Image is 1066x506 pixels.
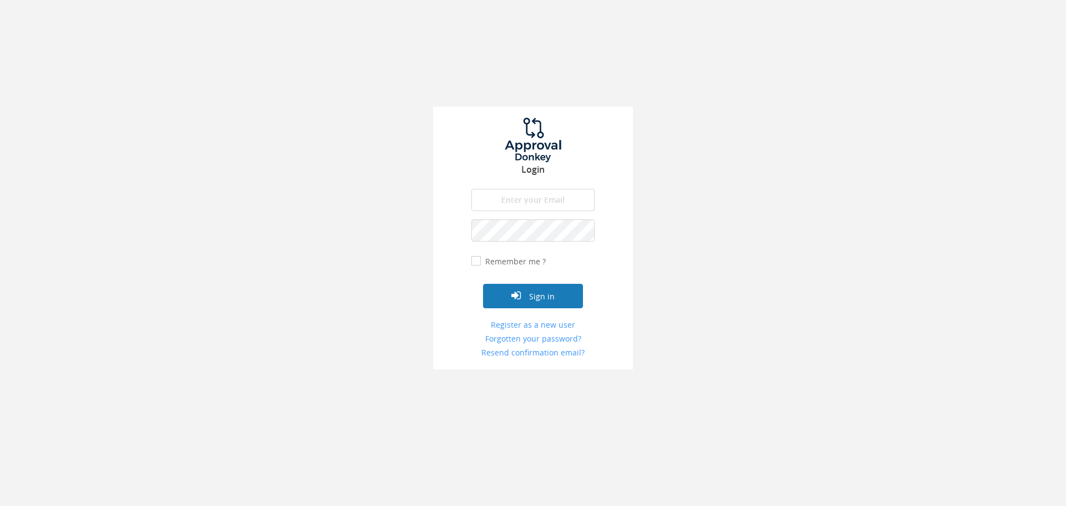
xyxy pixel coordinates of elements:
h3: Login [433,165,633,175]
img: logo.png [491,118,575,162]
label: Remember me ? [482,256,546,267]
a: Resend confirmation email? [471,347,595,358]
input: Enter your Email [471,189,595,211]
button: Sign in [483,284,583,308]
a: Register as a new user [471,319,595,330]
a: Forgotten your password? [471,333,595,344]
